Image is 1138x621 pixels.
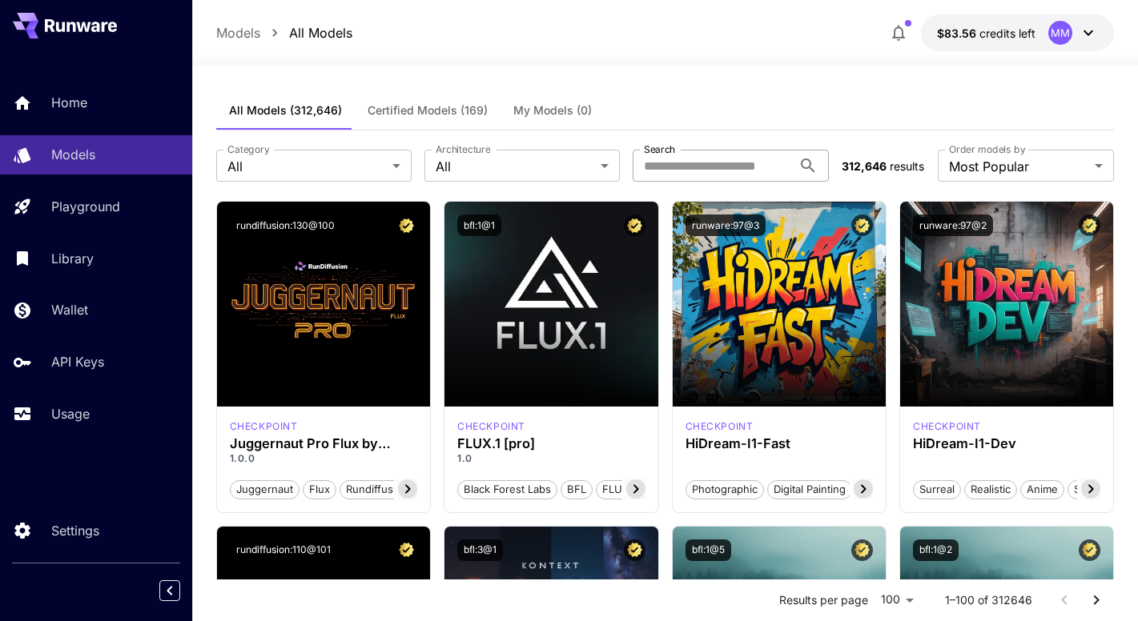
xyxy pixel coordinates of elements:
[340,479,415,499] button: rundiffusion
[964,479,1017,499] button: Realistic
[171,576,192,605] div: Collapse sidebar
[945,592,1032,608] p: 1–100 of 312646
[436,157,594,176] span: All
[304,482,336,498] span: flux
[457,419,525,434] div: fluxpro
[913,436,1100,451] h3: HiDream-I1-Dev
[289,23,352,42] a: All Models
[875,588,919,611] div: 100
[596,479,670,499] button: FLUX.1 [pro]
[851,539,873,561] button: Certified Model – Vetted for best performance and includes a commercial license.
[937,26,979,40] span: $83.56
[457,539,503,561] button: bfl:3@1
[1068,479,1119,499] button: Stylized
[921,14,1114,51] button: $83.55619MM
[842,159,887,173] span: 312,646
[1079,539,1100,561] button: Certified Model – Vetted for best performance and includes a commercial license.
[914,482,960,498] span: Surreal
[913,419,981,434] div: HiDream Dev
[396,214,417,236] button: Certified Model – Vetted for best performance and includes a commercial license.
[686,436,873,451] h3: HiDream-I1-Fast
[686,419,754,434] p: checkpoint
[51,521,99,540] p: Settings
[644,142,675,156] label: Search
[624,214,645,236] button: Certified Model – Vetted for best performance and includes a commercial license.
[513,103,592,118] span: My Models (0)
[1021,482,1064,498] span: Anime
[949,142,1025,156] label: Order models by
[686,482,763,498] span: Photographic
[436,142,490,156] label: Architecture
[457,419,525,434] p: checkpoint
[457,436,645,451] h3: FLUX.1 [pro]
[1020,479,1064,499] button: Anime
[229,103,342,118] span: All Models (312,646)
[51,352,104,371] p: API Keys
[890,159,924,173] span: results
[913,539,959,561] button: bfl:1@2
[937,25,1035,42] div: $83.55619
[231,482,299,498] span: juggernaut
[216,23,352,42] nav: breadcrumb
[1079,214,1100,236] button: Certified Model – Vetted for best performance and includes a commercial license.
[230,419,298,434] p: checkpoint
[51,300,88,319] p: Wallet
[396,539,417,561] button: Certified Model – Vetted for best performance and includes a commercial license.
[686,479,764,499] button: Photographic
[979,26,1035,40] span: credits left
[230,451,417,466] p: 1.0.0
[230,436,417,451] h3: Juggernaut Pro Flux by RunDiffusion
[779,592,868,608] p: Results per page
[965,482,1016,498] span: Realistic
[561,482,592,498] span: BFL
[51,197,120,216] p: Playground
[624,539,645,561] button: Certified Model – Vetted for best performance and includes a commercial license.
[458,482,557,498] span: Black Forest Labs
[686,214,766,236] button: runware:97@3
[51,249,94,268] p: Library
[51,93,87,112] p: Home
[230,539,337,561] button: rundiffusion:110@101
[1080,584,1112,616] button: Go to next page
[851,214,873,236] button: Certified Model – Vetted for best performance and includes a commercial license.
[597,482,670,498] span: FLUX.1 [pro]
[686,539,731,561] button: bfl:1@5
[368,103,488,118] span: Certified Models (169)
[457,479,557,499] button: Black Forest Labs
[51,404,90,423] p: Usage
[1048,21,1072,45] div: MM
[227,142,270,156] label: Category
[340,482,414,498] span: rundiffusion
[227,157,386,176] span: All
[457,214,501,236] button: bfl:1@1
[230,214,341,236] button: rundiffusion:130@100
[949,157,1088,176] span: Most Popular
[230,419,298,434] div: FLUX.1 D
[1068,482,1118,498] span: Stylized
[913,214,993,236] button: runware:97@2
[913,479,961,499] button: Surreal
[767,479,852,499] button: Digital Painting
[913,419,981,434] p: checkpoint
[561,479,593,499] button: BFL
[159,580,180,601] button: Collapse sidebar
[230,479,300,499] button: juggernaut
[303,479,336,499] button: flux
[768,482,851,498] span: Digital Painting
[216,23,260,42] a: Models
[51,145,95,164] p: Models
[457,451,645,466] p: 1.0
[686,419,754,434] div: HiDream Fast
